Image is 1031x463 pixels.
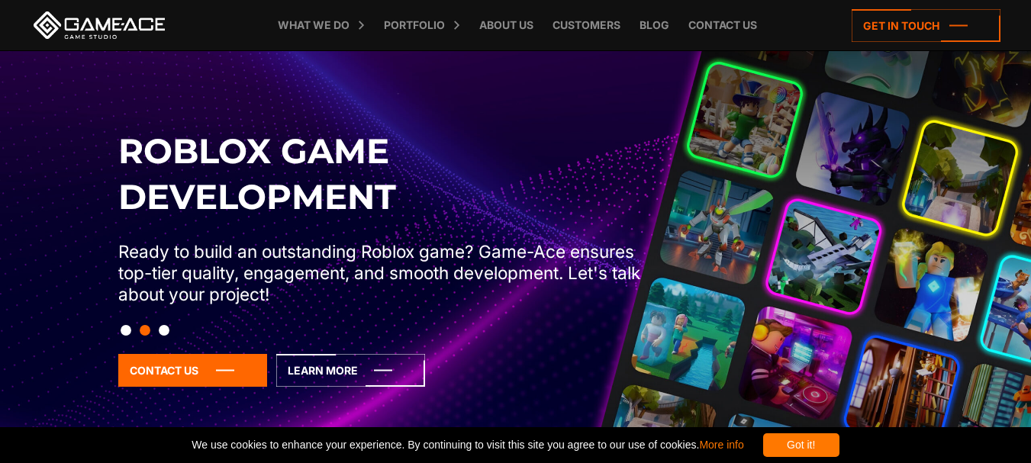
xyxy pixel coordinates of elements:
span: We use cookies to enhance your experience. By continuing to visit this site you agree to our use ... [192,433,743,457]
a: Contact Us [118,354,267,387]
p: Ready to build an outstanding Roblox game? Game-Ace ensures top-tier quality, engagement, and smo... [118,241,651,305]
a: Learn More [276,354,425,387]
button: Slide 1 [121,317,131,343]
a: Get in touch [852,9,1000,42]
button: Slide 2 [140,317,150,343]
a: More info [699,439,743,451]
h2: Roblox Game Development [118,128,651,220]
div: Got it! [763,433,839,457]
button: Slide 3 [159,317,169,343]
